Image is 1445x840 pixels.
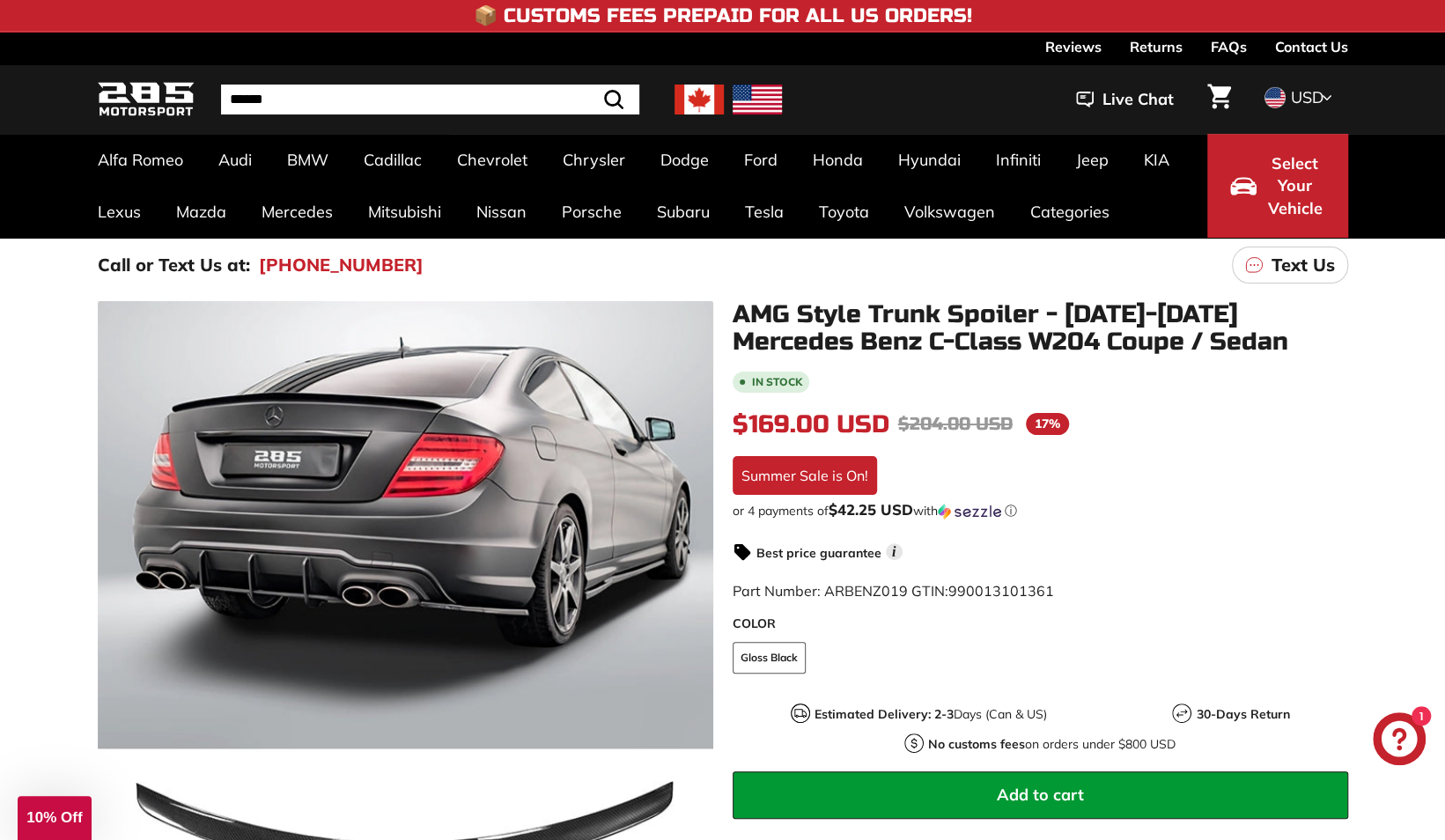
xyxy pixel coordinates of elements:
p: on orders under $800 USD [928,735,1176,754]
div: Summer Sale is On! [733,456,877,495]
span: 990013101361 [948,582,1054,600]
a: Tesla [727,186,801,238]
a: Text Us [1232,247,1348,284]
a: Returns [1130,32,1183,62]
p: Call or Text Us at: [98,252,250,278]
div: 10% Off [18,796,92,840]
strong: Best price guarantee [756,545,881,561]
span: Live Chat [1102,88,1174,111]
a: Chrysler [545,134,643,186]
a: Porsche [544,186,639,238]
a: Alfa Romeo [80,134,201,186]
label: COLOR [733,615,1348,633]
a: Mercedes [244,186,350,238]
a: Categories [1013,186,1127,238]
h4: 📦 Customs Fees Prepaid for All US Orders! [474,5,972,26]
strong: 30-Days Return [1196,706,1289,722]
input: Search [221,85,639,114]
h1: AMG Style Trunk Spoiler - [DATE]-[DATE] Mercedes Benz C-Class W204 Coupe / Sedan [733,301,1348,356]
img: Sezzle [938,504,1001,519]
span: $204.00 USD [898,413,1013,435]
a: Chevrolet [439,134,545,186]
span: Add to cart [997,785,1084,805]
strong: No customs fees [928,736,1025,752]
img: Logo_285_Motorsport_areodynamics_components [98,79,195,121]
a: Cadillac [346,134,439,186]
a: Jeep [1058,134,1126,186]
span: $169.00 USD [733,409,889,439]
a: Toyota [801,186,887,238]
a: Hyundai [881,134,978,186]
inbox-online-store-chat: Shopify online store chat [1368,712,1431,770]
button: Select Your Vehicle [1207,134,1348,238]
a: [PHONE_NUMBER] [259,252,424,278]
span: $42.25 USD [829,500,913,519]
div: or 4 payments of$42.25 USDwithSezzle Click to learn more about Sezzle [733,502,1348,519]
a: Contact Us [1275,32,1348,62]
span: 17% [1026,413,1069,435]
a: Infiniti [978,134,1058,186]
a: Nissan [459,186,544,238]
a: Audi [201,134,269,186]
a: FAQs [1211,32,1247,62]
b: In stock [752,377,802,387]
a: Honda [795,134,881,186]
a: Dodge [643,134,726,186]
a: Mitsubishi [350,186,459,238]
p: Text Us [1272,252,1335,278]
a: Lexus [80,186,159,238]
span: USD [1291,87,1323,107]
a: Ford [726,134,795,186]
div: or 4 payments of with [733,502,1348,519]
a: Subaru [639,186,727,238]
span: Select Your Vehicle [1265,152,1325,220]
a: KIA [1126,134,1187,186]
a: Reviews [1045,32,1102,62]
span: 10% Off [26,809,82,826]
a: BMW [269,134,346,186]
button: Live Chat [1053,77,1197,122]
a: Mazda [159,186,244,238]
strong: Estimated Delivery: 2-3 [815,706,954,722]
a: Cart [1197,70,1242,129]
span: Part Number: ARBENZ019 GTIN: [733,582,1054,600]
a: Volkswagen [887,186,1013,238]
p: Days (Can & US) [815,705,1047,724]
button: Add to cart [733,771,1348,819]
span: i [886,543,903,560]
